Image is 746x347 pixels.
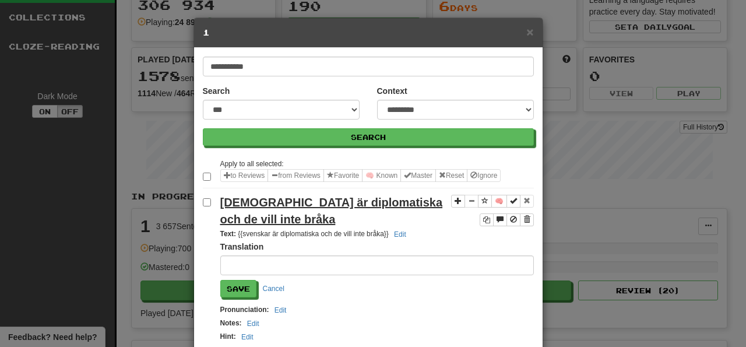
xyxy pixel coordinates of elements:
[220,332,236,341] strong: Hint :
[220,230,410,238] small: {{svenskar är diplomatiska och de vill inte bråka}}
[526,25,533,38] span: ×
[220,196,443,226] u: [DEMOGRAPHIC_DATA] är diplomatiska och de vill inte bråka
[256,280,291,297] button: Cancel
[491,195,507,208] button: 🧠
[271,304,290,317] button: Edit
[323,169,363,182] button: Favorite
[220,319,242,327] strong: Notes :
[220,169,501,182] div: Sentence options
[467,169,501,182] button: Ignore
[220,306,269,314] strong: Pronunciation :
[435,169,467,182] button: Reset
[220,241,264,253] label: Translation
[451,194,534,226] div: Sentence controls
[238,331,257,344] button: Edit
[377,85,407,97] label: Context
[220,169,269,182] button: to Reviews
[244,317,263,330] button: Edit
[480,213,534,226] div: Sentence controls
[203,27,534,38] h5: 1
[268,169,324,182] button: from Reviews
[220,230,237,238] strong: Text :
[526,26,533,38] button: Close
[220,280,256,297] button: Save
[400,169,436,182] button: Master
[203,85,230,97] label: Search
[390,228,410,241] button: Edit
[220,160,284,168] small: Apply to all selected:
[362,169,401,182] button: 🧠 Known
[203,128,534,146] button: Search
